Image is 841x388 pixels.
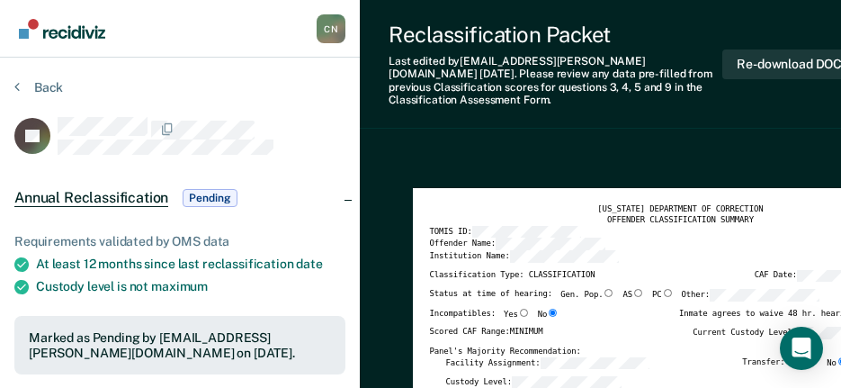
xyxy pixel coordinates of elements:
[29,330,331,361] div: Marked as Pending by [EMAIL_ADDRESS][PERSON_NAME][DOMAIN_NAME] on [DATE].
[14,234,345,249] div: Requirements validated by OMS data
[429,238,604,250] label: Offender Name:
[541,357,650,370] input: Facility Assignment:
[183,189,237,207] span: Pending
[504,309,530,320] label: Yes
[662,289,674,297] input: PC
[518,309,530,317] input: Yes
[538,309,559,320] label: No
[780,327,823,370] div: Open Intercom Messenger
[510,250,620,263] input: Institution Name:
[472,226,582,239] input: TOMIS ID:
[429,270,595,283] label: Classification Type: CLASSIFICATION
[479,68,514,80] span: [DATE]
[317,14,345,43] button: Profile dropdown button
[429,309,559,328] div: Incompatibles:
[429,250,619,263] label: Institution Name:
[389,55,722,107] div: Last edited by [EMAIL_ADDRESS][PERSON_NAME][DOMAIN_NAME] . Please review any data pre-filled from...
[429,289,819,309] div: Status at time of hearing:
[19,19,105,39] img: Recidiviz
[389,22,722,48] div: Reclassification Packet
[603,289,614,297] input: Gen. Pop.
[496,238,605,250] input: Offender Name:
[445,357,649,370] label: Facility Assignment:
[14,189,168,207] span: Annual Reclassification
[622,289,644,302] label: AS
[682,289,819,302] label: Other:
[151,279,208,293] span: maximum
[36,279,345,294] div: Custody level is not
[14,79,63,95] button: Back
[632,289,644,297] input: AS
[296,257,322,271] span: date
[317,14,345,43] div: C N
[429,327,542,339] label: Scored CAF Range: MINIMUM
[547,309,559,317] input: No
[652,289,674,302] label: PC
[710,289,819,302] input: Other:
[429,226,581,239] label: TOMIS ID:
[560,289,614,302] label: Gen. Pop.
[36,257,345,272] div: At least 12 months since last reclassification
